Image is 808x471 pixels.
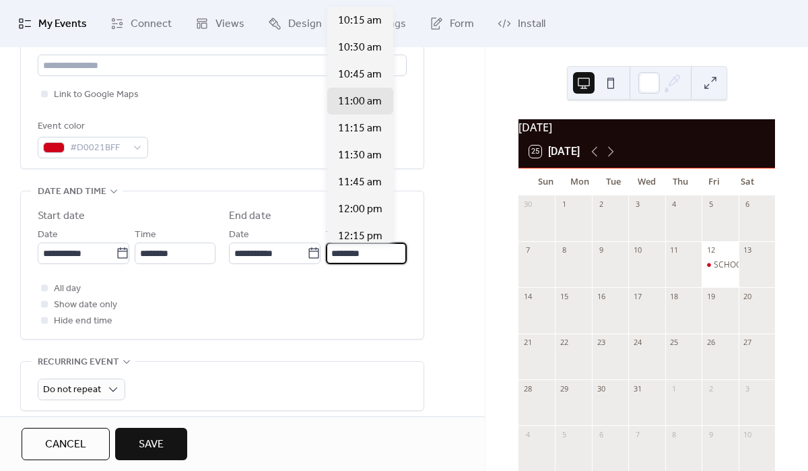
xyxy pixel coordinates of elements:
[70,140,127,156] span: #D0021BFF
[596,338,606,348] div: 23
[22,428,110,460] button: Cancel
[131,16,172,32] span: Connect
[559,338,569,348] div: 22
[115,428,187,460] button: Save
[669,199,679,210] div: 4
[559,199,569,210] div: 1
[45,437,86,453] span: Cancel
[669,429,679,439] div: 8
[743,383,753,394] div: 3
[8,5,97,42] a: My Events
[419,5,484,42] a: Form
[596,429,606,439] div: 6
[518,119,775,135] div: [DATE]
[338,228,382,245] span: 12:15 pm
[669,245,679,255] div: 11
[743,245,753,255] div: 13
[139,437,164,453] span: Save
[596,245,606,255] div: 9
[563,168,597,195] div: Mon
[697,168,731,195] div: Fri
[38,36,404,53] div: Location
[450,16,474,32] span: Form
[338,175,382,191] span: 11:45 am
[523,383,533,394] div: 28
[559,245,569,255] div: 8
[523,338,533,348] div: 21
[487,5,555,42] a: Install
[525,142,584,161] button: 25[DATE]
[338,148,382,164] span: 11:30 am
[669,338,679,348] div: 25
[669,291,679,301] div: 18
[215,16,244,32] span: Views
[54,313,112,329] span: Hide end time
[731,168,764,195] div: Sat
[706,245,716,255] div: 12
[632,245,642,255] div: 10
[706,199,716,210] div: 5
[706,338,716,348] div: 26
[38,227,58,243] span: Date
[743,199,753,210] div: 6
[54,297,117,313] span: Show date only
[523,245,533,255] div: 7
[632,199,642,210] div: 3
[743,291,753,301] div: 20
[338,94,382,110] span: 11:00 am
[523,199,533,210] div: 30
[135,227,156,243] span: Time
[632,338,642,348] div: 24
[714,259,793,271] div: SCHOOL WORKSHOP
[54,87,139,103] span: Link to Google Maps
[338,67,382,83] span: 10:45 am
[632,429,642,439] div: 7
[596,383,606,394] div: 30
[706,291,716,301] div: 19
[523,429,533,439] div: 4
[630,168,664,195] div: Wed
[523,291,533,301] div: 14
[185,5,255,42] a: Views
[229,227,249,243] span: Date
[338,40,382,56] span: 10:30 am
[706,383,716,394] div: 2
[38,119,145,135] div: Event color
[669,383,679,394] div: 1
[596,199,606,210] div: 2
[743,338,753,348] div: 27
[702,259,738,271] div: SCHOOL WORKSHOP
[596,291,606,301] div: 16
[529,168,563,195] div: Sun
[100,5,182,42] a: Connect
[632,383,642,394] div: 31
[38,184,106,200] span: Date and time
[326,227,347,243] span: Time
[559,383,569,394] div: 29
[597,168,630,195] div: Tue
[288,16,322,32] span: Design
[338,121,382,137] span: 11:15 am
[559,429,569,439] div: 5
[559,291,569,301] div: 15
[38,16,87,32] span: My Events
[743,429,753,439] div: 10
[43,381,101,399] span: Do not repeat
[338,13,382,29] span: 10:15 am
[258,5,332,42] a: Design
[338,201,382,218] span: 12:00 pm
[663,168,697,195] div: Thu
[54,281,81,297] span: All day
[706,429,716,439] div: 9
[38,354,119,371] span: Recurring event
[38,208,85,224] div: Start date
[632,291,642,301] div: 17
[229,208,271,224] div: End date
[518,16,545,32] span: Install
